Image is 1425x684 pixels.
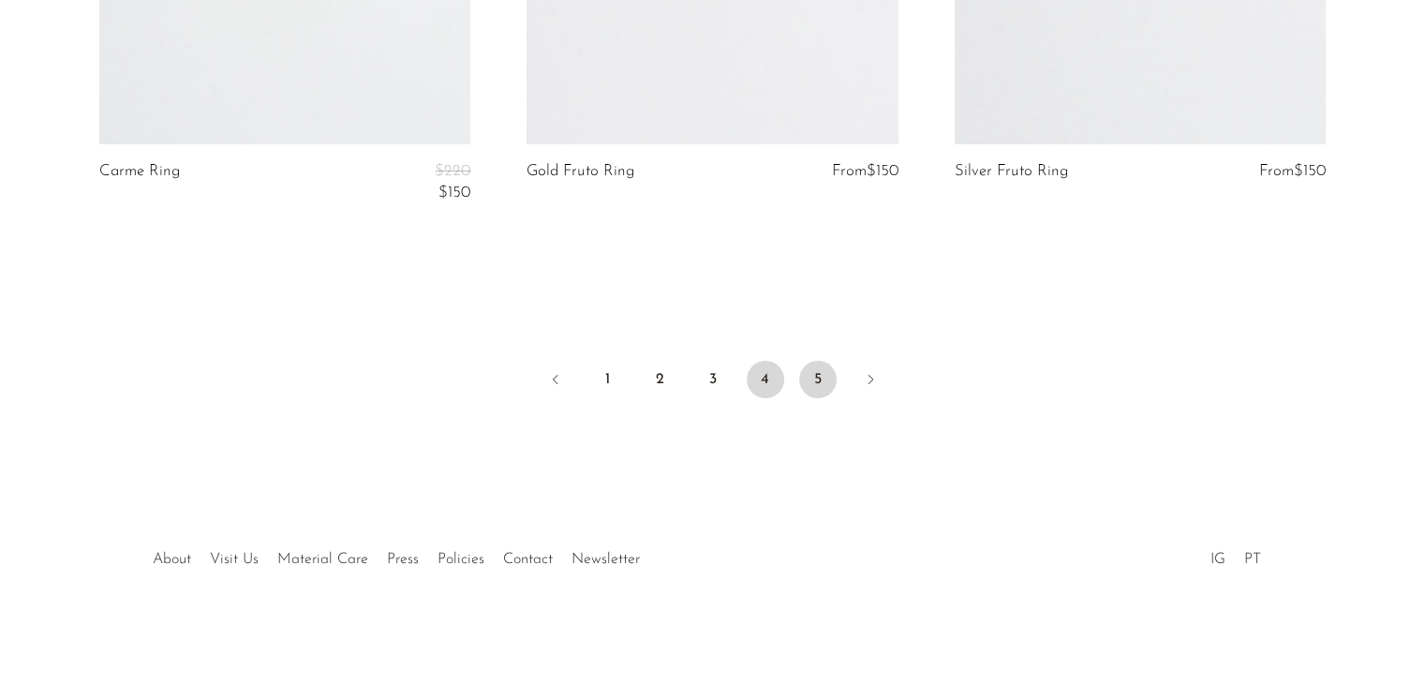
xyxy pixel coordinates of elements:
[438,552,484,567] a: Policies
[503,552,553,567] a: Contact
[799,361,837,398] a: 5
[798,163,898,180] div: From
[1201,537,1270,572] ul: Social Medias
[642,361,679,398] a: 2
[527,163,634,180] a: Gold Fruto Ring
[955,163,1068,180] a: Silver Fruto Ring
[153,552,191,567] a: About
[589,361,627,398] a: 1
[1225,163,1326,180] div: From
[747,361,784,398] span: 4
[387,552,419,567] a: Press
[438,185,470,201] span: $150
[210,552,259,567] a: Visit Us
[867,163,898,179] span: $150
[1210,552,1225,567] a: IG
[99,163,180,201] a: Carme Ring
[143,537,649,572] ul: Quick links
[277,552,368,567] a: Material Care
[537,361,574,402] a: Previous
[1294,163,1326,179] span: $150
[852,361,889,402] a: Next
[1244,552,1261,567] a: PT
[435,163,470,179] span: $220
[694,361,732,398] a: 3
